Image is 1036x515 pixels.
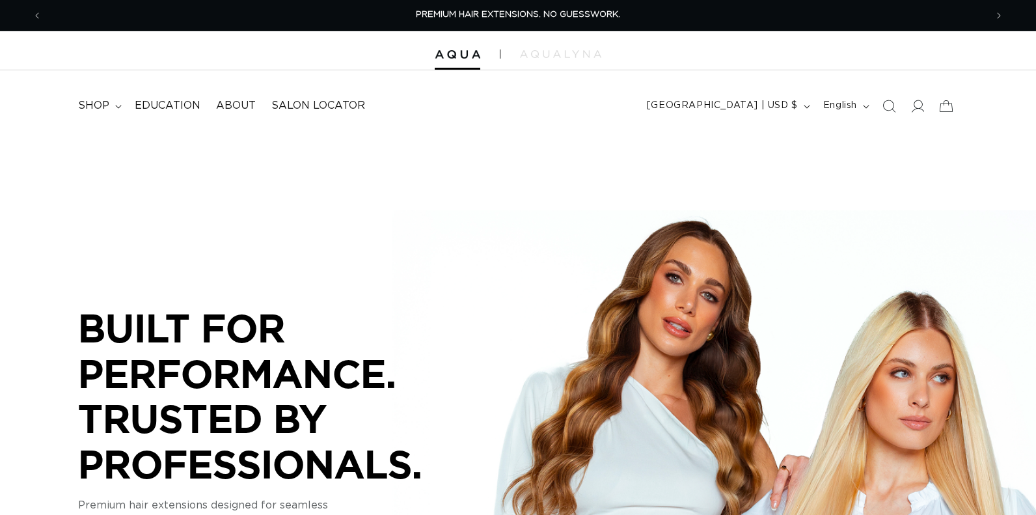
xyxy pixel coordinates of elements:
button: Next announcement [985,3,1013,28]
img: aqualyna.com [520,50,601,58]
a: Salon Locator [264,91,373,120]
a: Education [127,91,208,120]
summary: Search [875,92,903,120]
button: Previous announcement [23,3,51,28]
span: Salon Locator [271,99,365,113]
span: shop [78,99,109,113]
a: About [208,91,264,120]
p: BUILT FOR PERFORMANCE. TRUSTED BY PROFESSIONALS. [78,305,469,486]
span: [GEOGRAPHIC_DATA] | USD $ [647,99,798,113]
span: English [823,99,857,113]
summary: shop [70,91,127,120]
span: PREMIUM HAIR EXTENSIONS. NO GUESSWORK. [416,10,620,19]
span: Education [135,99,200,113]
img: Aqua Hair Extensions [435,50,480,59]
span: About [216,99,256,113]
button: English [815,94,875,118]
button: [GEOGRAPHIC_DATA] | USD $ [639,94,815,118]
